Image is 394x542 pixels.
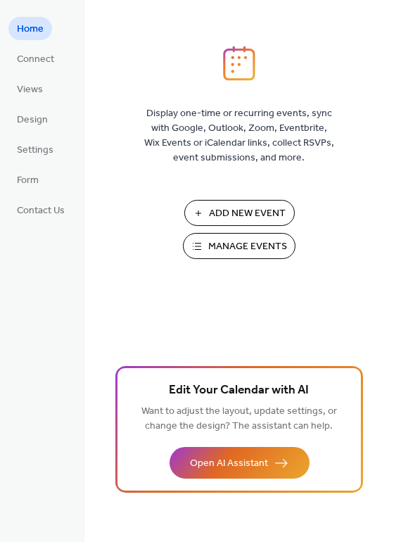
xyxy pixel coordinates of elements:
[8,77,51,101] a: Views
[184,200,295,226] button: Add New Event
[191,457,269,472] span: Open AI Assistant
[17,174,39,189] span: Form
[141,403,337,436] span: Want to adjust the layout, update settings, or change the design? The assistant can help.
[8,17,52,40] a: Home
[8,138,62,161] a: Settings
[17,144,53,158] span: Settings
[8,47,63,70] a: Connect
[17,23,44,37] span: Home
[223,46,255,81] img: logo_icon.svg
[210,207,286,222] span: Add New Event
[208,240,287,255] span: Manage Events
[8,108,56,131] a: Design
[8,168,47,191] a: Form
[17,83,43,98] span: Views
[17,113,48,128] span: Design
[8,198,73,222] a: Contact Us
[170,382,310,401] span: Edit Your Calendar with AI
[183,233,295,259] button: Manage Events
[17,53,54,68] span: Connect
[170,447,310,479] button: Open AI Assistant
[144,107,334,166] span: Display one-time or recurring events, sync with Google, Outlook, Zoom, Eventbrite, Wix Events or ...
[17,204,65,219] span: Contact Us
